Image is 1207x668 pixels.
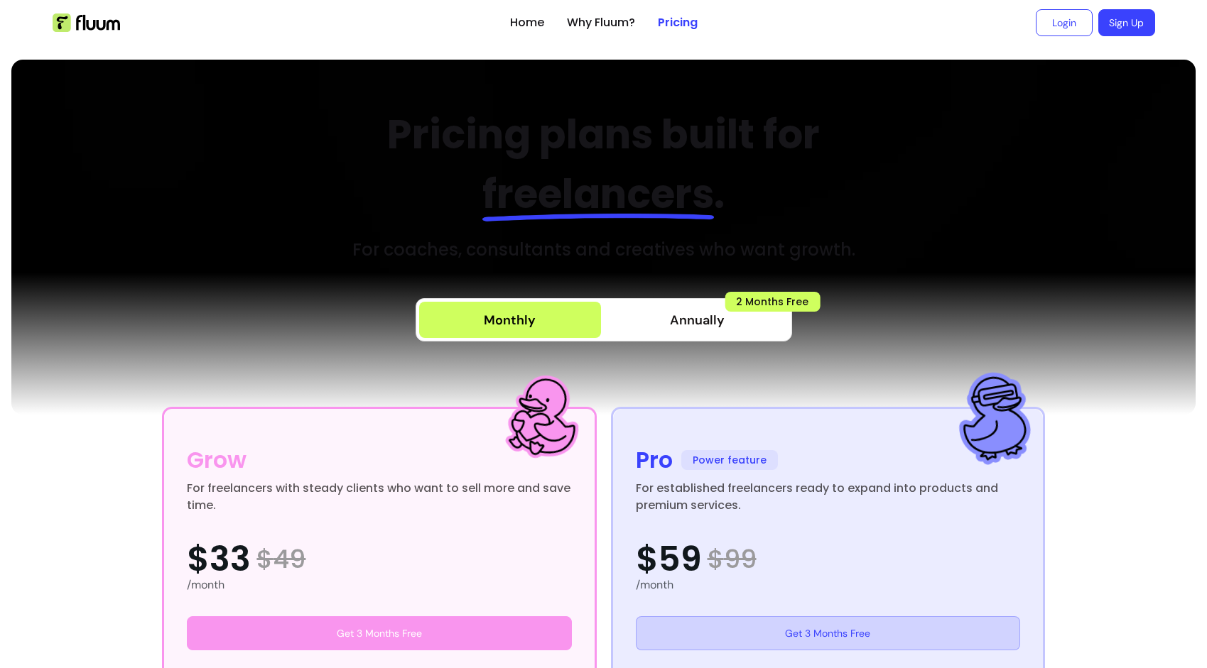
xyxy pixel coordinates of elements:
[53,13,120,32] img: Fluum Logo
[636,480,1020,514] div: For established freelancers ready to expand into products and premium services.
[658,14,698,31] a: Pricing
[484,310,536,330] div: Monthly
[325,105,883,224] h2: Pricing plans built for .
[187,443,247,477] div: Grow
[708,545,757,574] span: $ 99
[482,166,714,222] span: freelancers
[510,14,544,31] a: Home
[670,310,725,330] span: Annually
[1036,9,1093,36] a: Login
[187,576,571,593] div: /month
[352,239,855,261] h3: For coaches, consultants and creatives who want growth.
[636,576,1020,593] div: /month
[187,616,571,650] a: Get 3 Months Free
[681,450,778,470] span: Power feature
[187,542,251,576] span: $33
[636,443,673,477] div: Pro
[725,292,820,312] span: 2 Months Free
[187,480,571,514] div: For freelancers with steady clients who want to sell more and save time.
[1098,9,1155,36] a: Sign Up
[636,616,1020,650] a: Get 3 Months Free
[256,545,305,574] span: $ 49
[636,542,702,576] span: $59
[567,14,635,31] a: Why Fluum?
